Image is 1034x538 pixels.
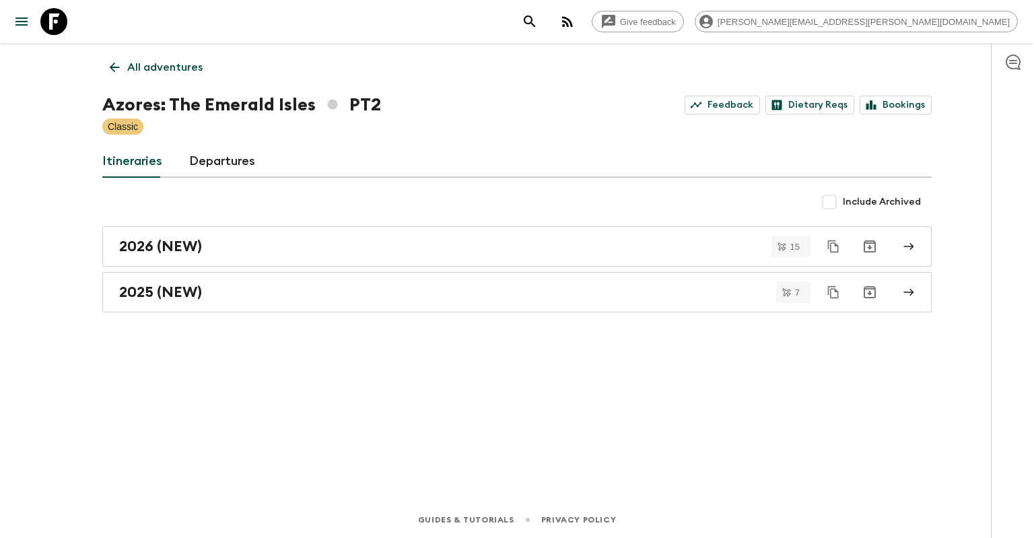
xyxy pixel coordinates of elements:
p: Classic [108,120,138,133]
h2: 2026 (NEW) [119,238,202,255]
button: Duplicate [821,234,846,259]
button: search adventures [516,8,543,35]
a: Give feedback [592,11,684,32]
div: [PERSON_NAME][EMAIL_ADDRESS][PERSON_NAME][DOMAIN_NAME] [695,11,1018,32]
h2: 2025 (NEW) [119,283,202,301]
a: Feedback [685,96,760,114]
a: 2026 (NEW) [102,226,932,267]
a: Guides & Tutorials [418,512,514,527]
span: Include Archived [843,195,921,209]
button: Archive [856,233,883,260]
a: Itineraries [102,145,162,178]
span: [PERSON_NAME][EMAIL_ADDRESS][PERSON_NAME][DOMAIN_NAME] [710,17,1017,27]
button: Archive [856,279,883,306]
a: All adventures [102,54,210,81]
a: Privacy Policy [541,512,616,527]
a: 2025 (NEW) [102,272,932,312]
button: menu [8,8,35,35]
a: Departures [189,145,255,178]
a: Bookings [860,96,932,114]
button: Duplicate [821,280,846,304]
p: All adventures [127,59,203,75]
span: Give feedback [613,17,683,27]
a: Dietary Reqs [765,96,854,114]
h1: Azores: The Emerald Isles PT2 [102,92,381,119]
span: 15 [782,242,808,251]
span: 7 [787,288,808,297]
